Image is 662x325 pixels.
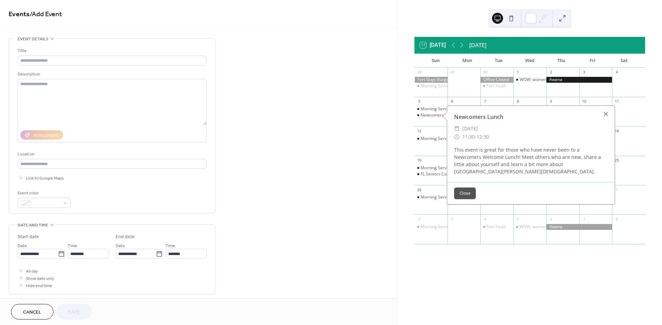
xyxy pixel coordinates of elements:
div: 10 [581,99,586,104]
div: WOW: women's group [513,77,546,83]
div: Fort Youth [487,224,506,230]
span: Date [116,242,125,250]
div: 2 [548,70,553,75]
div: Fort Youth [480,224,513,230]
div: Morning Service [414,136,448,142]
div: 8 [515,99,521,104]
div: Morning Service [414,106,448,112]
span: 11:30 [462,133,475,141]
div: 4 [614,70,619,75]
div: Mon [451,54,483,68]
div: Fort Youth [480,83,513,89]
span: Event details [18,35,48,43]
div: Tue [483,54,514,68]
div: Newcomers Lunch [414,112,448,118]
span: All day [26,268,38,275]
div: Newcomers Lunch [447,113,615,121]
div: Morning Service [421,224,452,230]
span: Cancel [23,309,41,316]
div: 29 [450,70,455,75]
div: FL Seniors Community: Monthly Worship Service [421,171,513,177]
div: Start date [18,233,39,241]
div: Morning Service [421,165,452,171]
div: This event is great for those who have never been to a Newcomers Welcome Lunch! Meet others who a... [447,146,615,175]
span: 12:30 [477,133,489,141]
div: Sat [608,54,640,68]
span: Link to Google Maps [26,175,64,182]
div: Newcomers Lunch [421,112,456,118]
div: 1 [515,70,521,75]
div: Morning Service [421,136,452,142]
div: 26 [417,187,422,192]
div: Fort Youth [487,83,506,89]
div: Thu [545,54,577,68]
div: FL Seniors Community: Monthly Worship Service [414,171,448,177]
span: Date and time [18,222,48,229]
span: Time [68,242,77,250]
div: Morning Service [414,194,448,200]
span: Hide end time [26,282,52,290]
div: 3 [450,216,455,222]
div: ​ [454,133,460,141]
div: Awana [546,224,612,230]
span: [DATE] [462,124,478,133]
div: Wed [514,54,545,68]
div: 5 [417,99,422,104]
div: 6 [450,99,455,104]
div: 1 [614,187,619,192]
div: Sun [420,54,451,68]
div: ​ [454,124,460,133]
div: Title [18,47,205,54]
div: Fri [577,54,608,68]
div: End date [116,233,135,241]
div: 5 [515,216,521,222]
span: Date [18,242,27,250]
div: 11 [614,99,619,104]
div: 8 [614,216,619,222]
a: Events [9,8,30,21]
div: [DATE] [469,41,487,49]
button: Cancel [11,304,53,319]
div: 7 [482,99,488,104]
button: 17[DATE] [418,40,448,50]
div: Morning Service [414,224,448,230]
div: Morning Service [414,83,448,89]
div: 19 [417,158,422,163]
div: Morning Service [414,165,448,171]
div: 18 [614,128,619,133]
button: Close [454,187,476,199]
div: Office Closed [480,77,513,83]
span: Show date only [26,275,54,282]
div: WOW: women's group [513,224,546,230]
div: 12 [417,128,422,133]
div: Morning Service [421,106,452,112]
div: 28 [417,70,422,75]
div: Event color [18,190,69,197]
div: WOW: women's group [520,224,562,230]
div: Morning Service [421,83,452,89]
div: 4 [482,216,488,222]
div: 9 [548,99,553,104]
div: 2 [417,216,422,222]
div: Location [18,151,205,158]
span: - [475,133,477,141]
div: Awana [546,77,612,83]
div: Description [18,71,205,78]
div: 3 [581,70,586,75]
div: Morning Service [421,194,452,200]
span: Time [165,242,175,250]
span: / Add Event [30,8,62,21]
div: WOW: women's group [520,77,562,83]
div: 7 [581,216,586,222]
div: 25 [614,158,619,163]
div: 30 [482,70,488,75]
div: Fort Guys Burgers [414,77,448,83]
div: 6 [548,216,553,222]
